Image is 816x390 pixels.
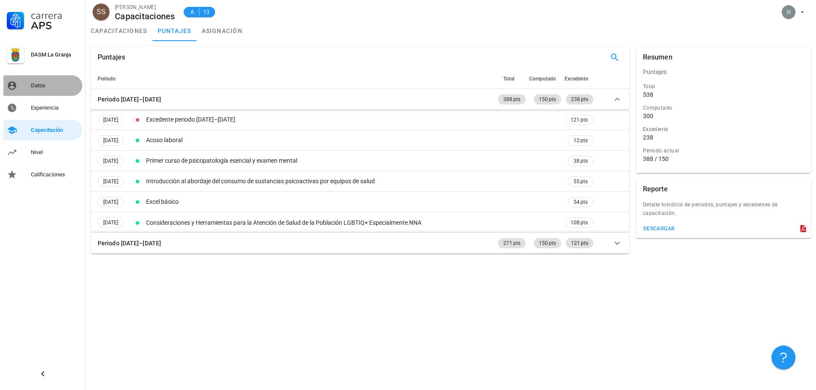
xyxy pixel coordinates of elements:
[3,120,82,140] a: Capacitación
[571,218,588,227] span: 108 pts
[636,200,811,223] div: Detalle histórico de periodos, puntajes y excedentes de capacitación.
[144,171,563,192] td: Introducción al abordaje del consumo de sustancias psicoactivas por equipos de salud
[529,76,556,82] span: Computado
[643,104,804,112] div: Computado
[503,238,520,248] span: 271 pts
[197,21,248,41] a: asignación
[643,178,668,200] div: Reporte
[31,127,79,134] div: Capacitación
[3,142,82,163] a: Nivel
[563,68,595,89] th: Excedente
[574,198,588,206] span: 54 pts
[503,76,514,82] span: Total
[574,177,588,186] span: 55 pts
[31,10,79,21] div: Carrera
[103,115,118,125] span: [DATE]
[189,8,196,16] span: A
[31,21,79,31] div: APS
[571,94,588,104] span: 238 pts
[152,21,197,41] a: puntajes
[3,164,82,185] a: Calificaciones
[643,155,804,163] div: 388 / 150
[571,115,588,125] span: 121 pts
[527,68,563,89] th: Computado
[643,82,804,91] div: Total
[503,94,520,104] span: 388 pts
[144,110,563,130] td: Excedente periodo [DATE]–[DATE]
[31,82,79,89] div: Datos
[643,226,675,232] div: descargar
[98,238,161,248] div: Periodo [DATE]–[DATE]
[636,62,811,82] div: Puntajes
[565,76,588,82] span: Excedente
[31,171,79,178] div: Calificaciones
[103,218,118,227] span: [DATE]
[31,104,79,111] div: Experiencia
[144,151,563,171] td: Primer curso de psicopatología esencial y examen mental
[643,91,653,98] div: 538
[31,51,79,58] div: DASM La Granja
[782,5,795,19] div: avatar
[98,46,125,68] div: Puntajes
[496,68,527,89] th: Total
[574,157,588,165] span: 38 pts
[115,3,175,12] div: [PERSON_NAME]
[643,146,804,155] div: Periodo actual
[115,12,175,21] div: Capacitaciones
[3,75,82,96] a: Datos
[96,3,105,21] span: SS
[643,46,673,68] div: Resumen
[86,21,152,41] a: capacitaciones
[203,8,210,16] span: 13
[91,68,496,89] th: Periodo
[144,192,563,212] td: Excel básico
[93,3,110,21] div: avatar
[103,156,118,166] span: [DATE]
[643,125,804,134] div: Excedente
[574,136,588,145] span: 12 pts
[98,76,116,82] span: Periodo
[539,238,556,248] span: 150 pts
[144,130,563,151] td: Acoso laboral
[31,149,79,156] div: Nivel
[643,134,653,141] div: 238
[144,212,563,233] td: Consideraciones y Herramientas para la Atención de Salud de la Población LGBTIQ+ Especialmente NNA
[640,223,679,235] button: descargar
[103,177,118,186] span: [DATE]
[103,197,118,207] span: [DATE]
[103,136,118,145] span: [DATE]
[3,98,82,118] a: Experiencia
[571,238,588,248] span: 121 pts
[98,95,161,104] div: Periodo [DATE]–[DATE]
[539,94,556,104] span: 150 pts
[643,112,653,120] div: 300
